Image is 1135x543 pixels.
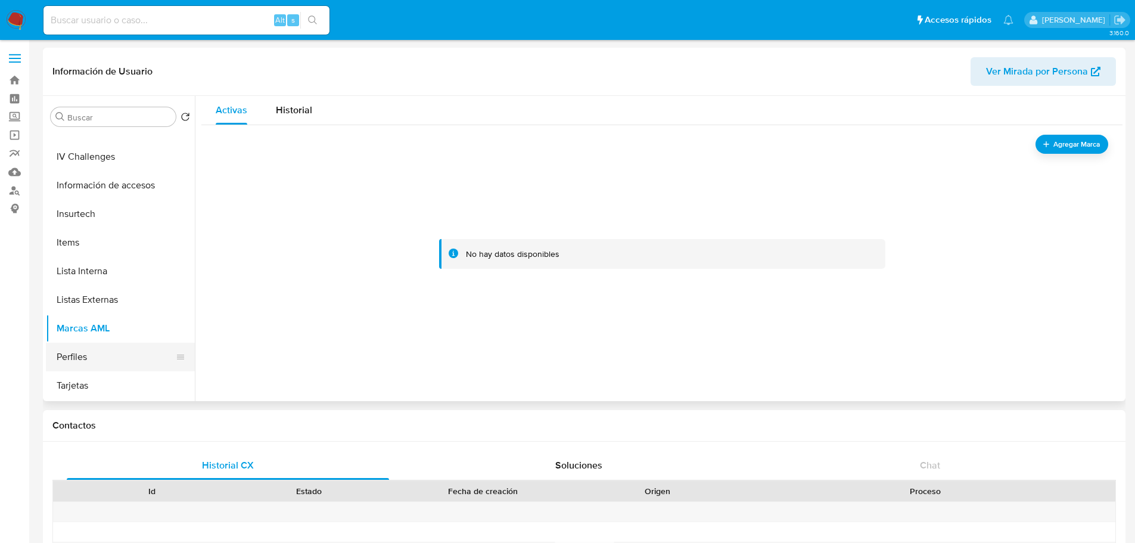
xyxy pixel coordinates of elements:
[971,57,1116,86] button: Ver Mirada por Persona
[46,228,195,257] button: Items
[587,485,727,497] div: Origen
[555,458,602,472] span: Soluciones
[46,200,195,228] button: Insurtech
[925,14,991,26] span: Accesos rápidos
[275,14,285,26] span: Alt
[82,485,222,497] div: Id
[202,458,254,472] span: Historial CX
[181,112,190,125] button: Volver al orden por defecto
[46,171,195,200] button: Información de accesos
[55,112,65,122] button: Buscar
[986,57,1088,86] span: Ver Mirada por Persona
[46,371,195,400] button: Tarjetas
[396,485,571,497] div: Fecha de creación
[46,257,195,286] button: Lista Interna
[744,485,1107,497] div: Proceso
[52,420,1116,432] h1: Contactos
[46,343,185,371] button: Perfiles
[1003,15,1013,25] a: Notificaciones
[52,66,153,77] h1: Información de Usuario
[46,314,195,343] button: Marcas AML
[239,485,379,497] div: Estado
[291,14,295,26] span: s
[46,142,195,171] button: IV Challenges
[300,12,325,29] button: search-icon
[46,286,195,314] button: Listas Externas
[67,112,171,123] input: Buscar
[920,458,940,472] span: Chat
[1114,14,1126,26] a: Salir
[1042,14,1109,26] p: fernando.ftapiamartinez@mercadolibre.com.mx
[43,13,329,28] input: Buscar usuario o caso...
